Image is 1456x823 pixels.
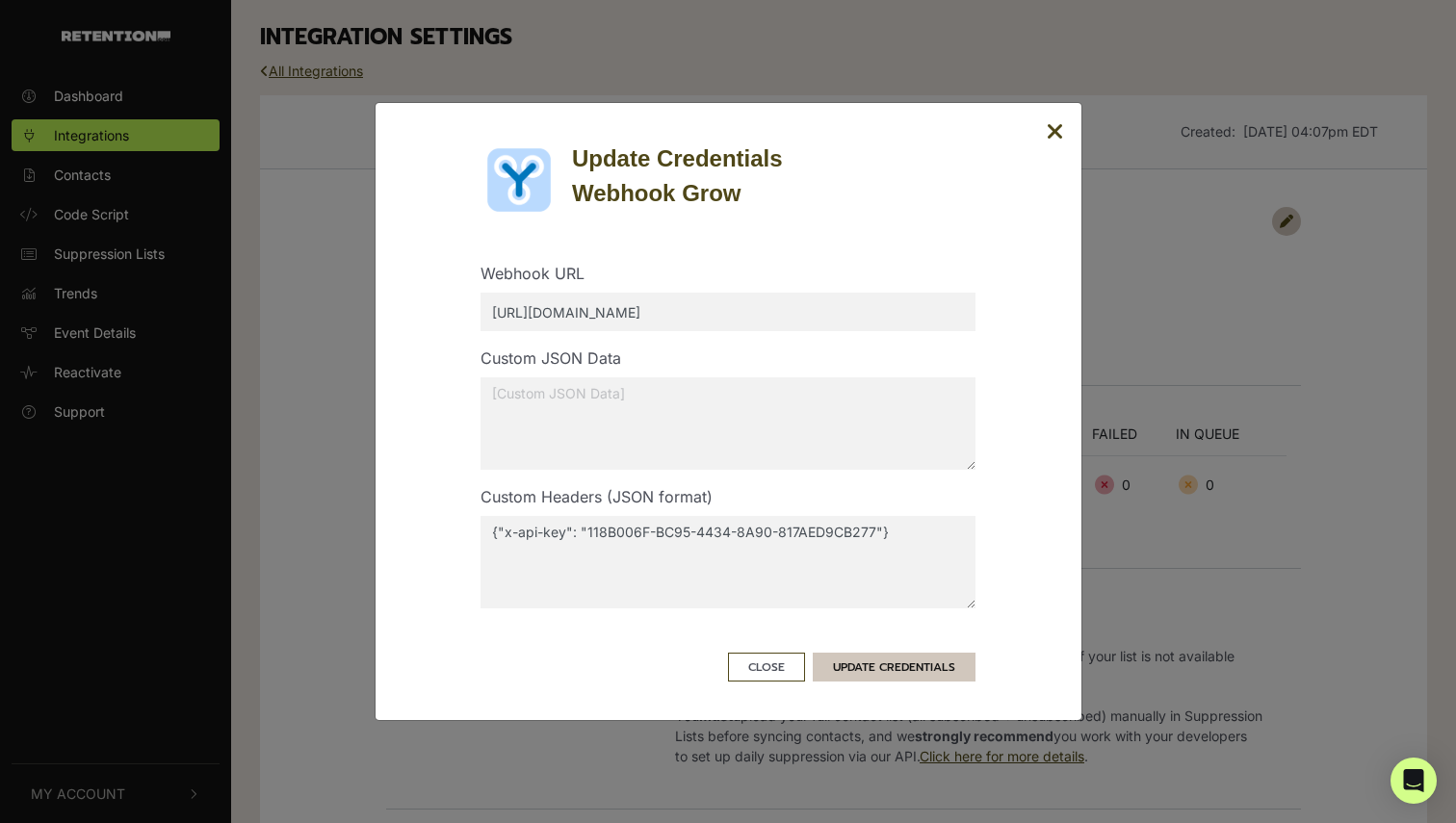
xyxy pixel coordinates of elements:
div: Update Credentials [572,141,975,211]
button: Close [728,653,805,682]
input: [Webhook URL] [481,293,975,331]
label: Custom JSON Data [481,347,621,370]
div: Open Intercom Messenger [1391,758,1437,804]
textarea: {"x-api-key": "118B006F-BC95-4434-8A90-817AED9CB277"} [481,516,975,608]
button: UPDATE CREDENTIALS [813,653,975,682]
label: Custom Headers (JSON format) [481,485,713,508]
strong: Webhook Grow [572,180,741,206]
img: Webhook Grow [481,141,558,219]
label: Webhook URL [481,262,585,285]
button: Close [1047,120,1064,144]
